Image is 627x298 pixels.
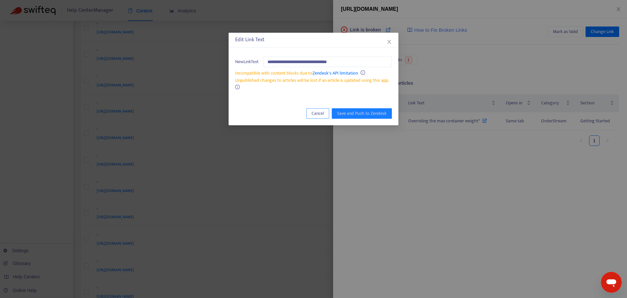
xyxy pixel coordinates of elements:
a: Zendesk's API limitation [313,69,358,77]
span: info-circle [235,85,240,89]
button: Close [386,38,393,45]
button: Save and Push to Zendesk [332,108,392,119]
span: info-circle [361,70,365,75]
span: Unpublished changes to articles will be lost if an article is updated using this app. [235,77,389,84]
iframe: Button to launch messaging window [601,272,622,293]
button: Cancel [306,108,329,119]
div: Edit Link Text [235,36,392,44]
span: Incompatible with content blocks due to [235,69,358,77]
span: Cancel [312,110,324,117]
span: close [387,39,392,44]
span: New Link Text [235,58,259,65]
